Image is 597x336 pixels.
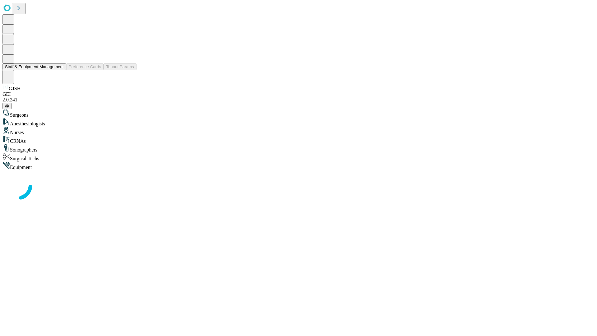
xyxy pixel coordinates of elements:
[2,161,595,170] div: Equipment
[2,118,595,127] div: Anesthesiologists
[2,91,595,97] div: GEI
[2,135,595,144] div: CRNAs
[5,104,9,108] span: @
[2,63,66,70] button: Staff & Equipment Management
[2,97,595,103] div: 2.0.241
[2,109,595,118] div: Surgeons
[2,153,595,161] div: Surgical Techs
[9,86,21,91] span: GJSH
[2,127,595,135] div: Nurses
[2,144,595,153] div: Sonographers
[66,63,104,70] button: Preference Cards
[2,103,12,109] button: @
[104,63,137,70] button: Tenant Params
